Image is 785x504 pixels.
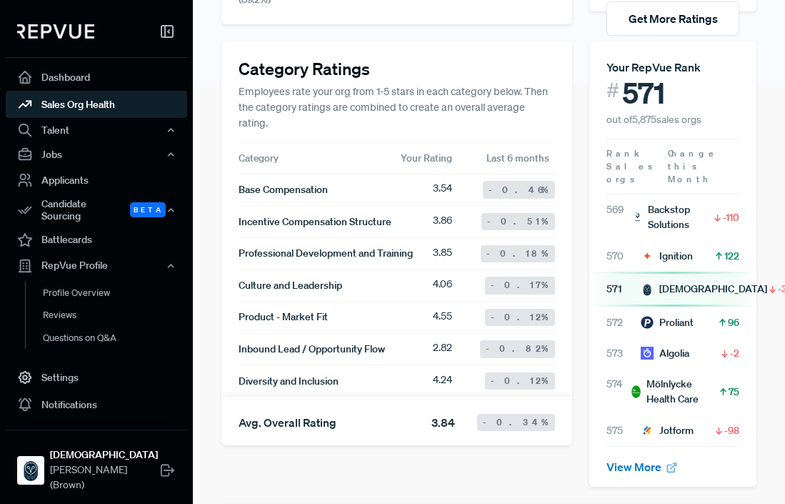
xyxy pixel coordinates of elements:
[641,346,689,361] div: Algolia
[6,227,187,254] a: Battlecards
[723,210,739,224] span: -110
[239,246,413,261] span: Professional Development and Training
[641,315,694,330] div: Proliant
[6,254,187,278] button: RepVue Profile
[606,460,678,474] a: View More
[433,277,452,294] span: 4.06
[641,249,654,262] img: Ignition
[606,113,701,126] span: out of 5,875 sales orgs
[6,118,187,142] button: Talent
[239,415,336,430] span: Avg. Overall Rating
[6,194,187,227] button: Candidate Sourcing Beta
[633,211,642,224] img: Backstop Solutions
[239,214,391,229] span: Incentive Compensation Structure
[606,249,641,264] span: 570
[239,59,555,79] h4: Category Ratings
[622,76,665,110] span: 571
[641,347,654,360] img: Algolia
[631,385,641,398] img: Mölnlycke Health Care
[606,346,641,361] span: 573
[6,391,187,418] a: Notifications
[606,377,631,407] span: 574
[239,152,279,164] span: Category
[50,448,159,463] strong: [DEMOGRAPHIC_DATA]
[631,377,718,407] div: Mölnlycke Health Care
[239,84,555,131] p: Employees rate your org from 1-5 stars in each category below. Then the category ratings are comb...
[641,283,654,296] img: Samsara
[606,1,739,36] button: Get More Ratings
[489,184,549,197] span: -0.46 %
[433,309,452,326] span: 4.55
[641,424,654,437] img: Jotform
[487,215,549,228] span: -0.51 %
[6,364,187,391] a: Settings
[433,213,452,230] span: 3.86
[19,459,42,482] img: Samsara
[6,91,187,118] a: Sales Org Health
[730,346,739,360] span: -2
[641,249,693,264] div: Ignition
[606,160,655,185] span: Sales orgs
[606,315,641,330] span: 572
[50,463,159,493] span: [PERSON_NAME] (Brown)
[491,279,549,292] span: -0.17 %
[130,202,166,217] span: Beta
[606,147,641,160] span: Rank
[724,423,739,438] span: -98
[239,278,342,293] span: Culture and Leadership
[25,304,206,327] a: Reviews
[431,414,455,431] span: 3.84
[6,194,187,227] div: Candidate Sourcing
[486,151,555,165] span: Last 6 months
[606,282,641,297] span: 571
[6,430,187,498] a: Samsara[DEMOGRAPHIC_DATA][PERSON_NAME] (Brown)
[6,167,187,194] a: Applicants
[606,76,619,105] span: #
[668,147,718,185] span: Change this Month
[483,416,549,429] span: -0.34 %
[433,181,452,198] span: 3.54
[606,60,701,74] span: Your RepVue Rank
[641,282,767,297] div: [DEMOGRAPHIC_DATA]
[401,152,452,164] span: Your Rating
[433,245,452,262] span: 3.85
[724,249,739,263] span: 122
[25,327,206,350] a: Questions on Q&A
[6,142,187,167] button: Jobs
[491,375,549,387] span: -0.12 %
[633,202,712,232] div: Backstop Solutions
[433,340,452,357] span: 2.82
[239,310,328,325] span: Product - Market Fit
[486,247,549,260] span: -0.18 %
[491,311,549,324] span: -0.12 %
[728,315,739,330] span: 96
[486,342,549,355] span: -0.82 %
[641,316,654,329] img: Proliant
[729,385,739,399] span: 75
[641,423,694,438] div: Jotform
[17,24,94,39] img: RepVue
[239,342,385,357] span: Inbound Lead / Opportunity Flow
[606,202,633,232] span: 569
[606,423,641,438] span: 575
[6,64,187,91] a: Dashboard
[239,182,328,197] span: Base Compensation
[239,374,339,389] span: Diversity and Inclusion
[433,372,452,390] span: 4.24
[25,282,206,305] a: Profile Overview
